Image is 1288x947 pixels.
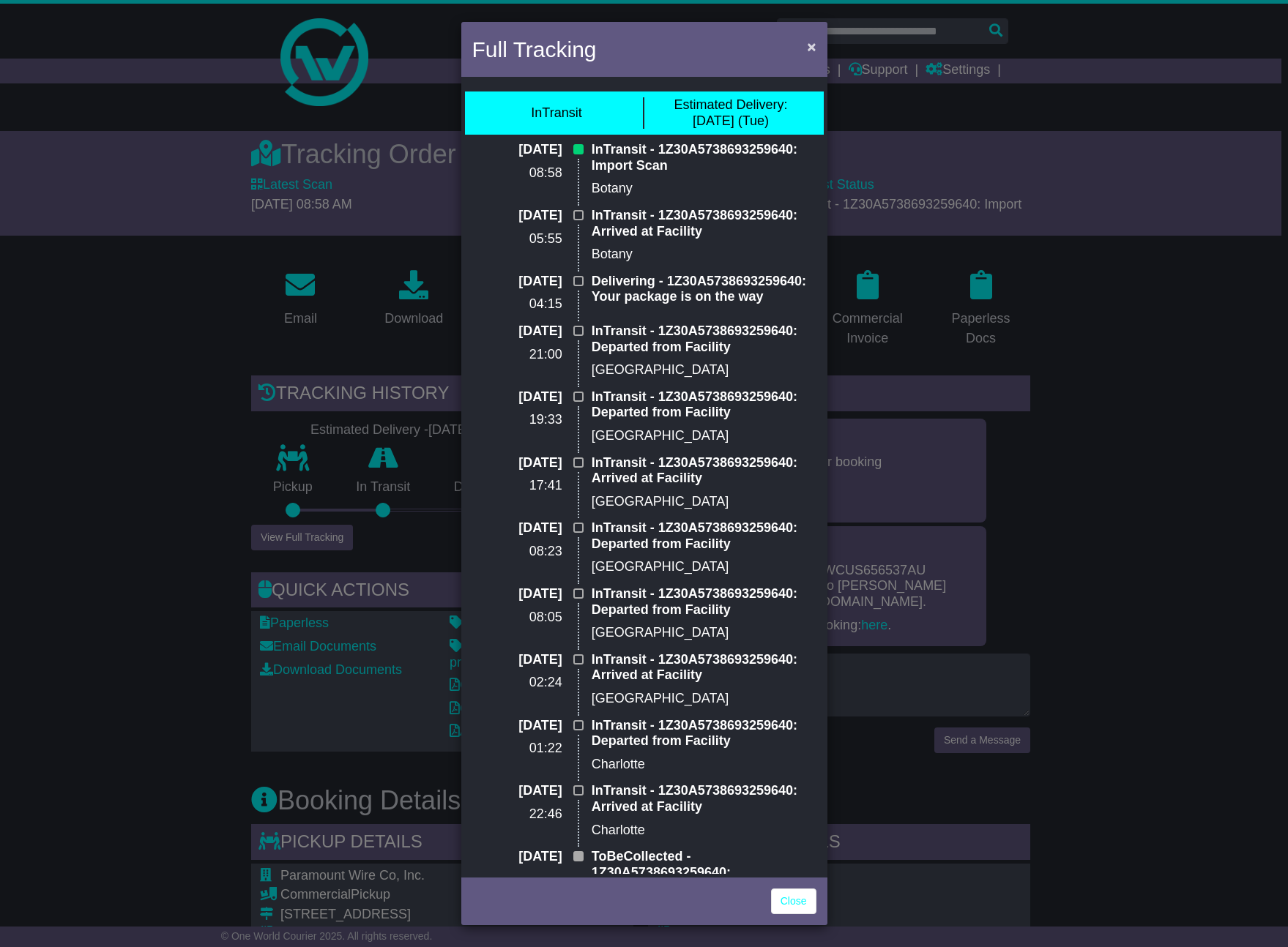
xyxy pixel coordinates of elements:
[472,347,562,363] p: 21:00
[592,181,816,197] p: Botany
[592,494,816,510] p: [GEOGRAPHIC_DATA]
[472,231,562,247] p: 05:55
[592,520,816,552] p: InTransit - 1Z30A5738693259640: Departed from Facility
[592,274,816,305] p: Delivering - 1Z30A5738693259640: Your package is on the way
[592,559,816,575] p: [GEOGRAPHIC_DATA]
[592,718,816,749] p: InTransit - 1Z30A5738693259640: Departed from Facility
[472,323,562,340] p: [DATE]
[592,586,816,618] p: InTransit - 1Z30A5738693259640: Departed from Facility
[592,208,816,239] p: InTransit - 1Z30A5738693259640: Arrived at Facility
[531,105,581,121] div: InTransit
[472,718,562,734] p: [DATE]
[472,675,562,691] p: 02:24
[674,97,787,112] span: Estimated Delivery:
[674,97,787,129] div: [DATE] (Tue)
[472,33,597,66] h4: Full Tracking
[472,208,562,224] p: [DATE]
[472,610,562,626] p: 08:05
[592,783,816,815] p: InTransit - 1Z30A5738693259640: Arrived at Facility
[592,455,816,487] p: InTransit - 1Z30A5738693259640: Arrived at Facility
[472,544,562,560] p: 08:23
[592,652,816,684] p: InTransit - 1Z30A5738693259640: Arrived at Facility
[472,806,562,823] p: 22:46
[472,296,562,312] p: 04:15
[472,872,562,888] p: 12:26
[472,478,562,494] p: 17:41
[472,455,562,471] p: [DATE]
[592,389,816,421] p: InTransit - 1Z30A5738693259640: Departed from Facility
[592,323,816,355] p: InTransit - 1Z30A5738693259640: Departed from Facility
[472,520,562,536] p: [DATE]
[807,38,816,55] span: ×
[472,165,562,181] p: 08:58
[472,741,562,757] p: 01:22
[472,389,562,405] p: [DATE]
[592,849,816,928] p: ToBeCollected - 1Z30A5738693259640: [PERSON_NAME] created a label, UPS has not received the packa...
[592,625,816,641] p: [GEOGRAPHIC_DATA]
[472,586,562,602] p: [DATE]
[592,757,816,773] p: Charlotte
[472,142,562,158] p: [DATE]
[472,652,562,668] p: [DATE]
[800,31,823,61] button: Close
[472,412,562,428] p: 19:33
[472,849,562,865] p: [DATE]
[592,362,816,378] p: [GEOGRAPHIC_DATA]
[472,783,562,799] p: [DATE]
[592,247,816,263] p: Botany
[472,274,562,290] p: [DATE]
[592,691,816,707] p: [GEOGRAPHIC_DATA]
[592,823,816,839] p: Charlotte
[592,142,816,173] p: InTransit - 1Z30A5738693259640: Import Scan
[592,428,816,444] p: [GEOGRAPHIC_DATA]
[771,888,816,914] a: Close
